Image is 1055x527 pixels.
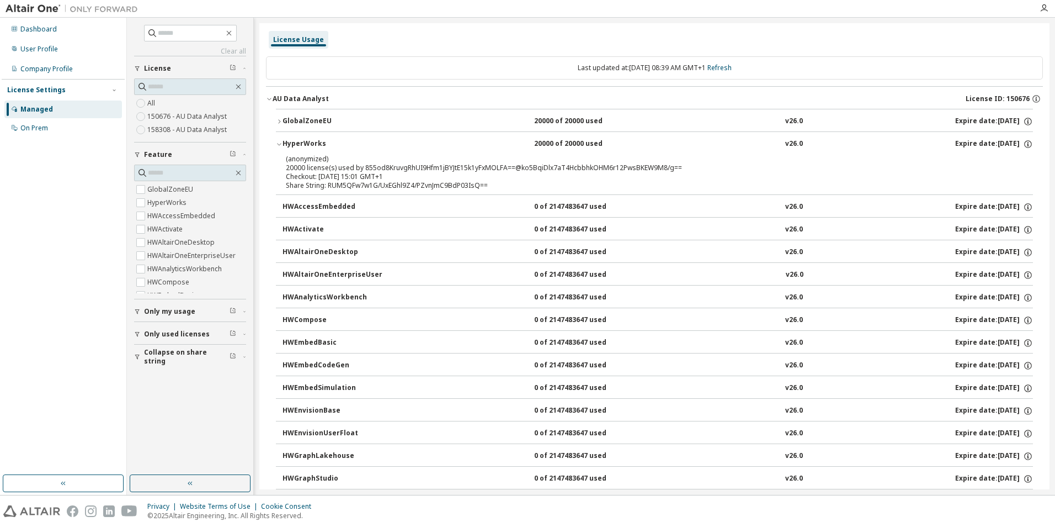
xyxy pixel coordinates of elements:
[785,315,803,325] div: v26.0
[966,94,1030,103] span: License ID: 150676
[103,505,115,517] img: linkedin.svg
[955,451,1033,461] div: Expire date: [DATE]
[134,322,246,346] button: Only used licenses
[534,315,633,325] div: 0 of 2147483647 used
[283,338,382,348] div: HWEmbedBasic
[144,64,171,73] span: License
[147,276,191,289] label: HWCompose
[283,202,382,212] div: HWAccessEmbedded
[534,225,633,235] div: 0 of 2147483647 used
[283,308,1033,333] button: HWCompose0 of 2147483647 usedv26.0Expire date:[DATE]
[955,270,1033,280] div: Expire date: [DATE]
[230,150,236,159] span: Clear filter
[147,249,238,262] label: HWAltairOneEnterpriseUser
[283,354,1033,378] button: HWEmbedCodeGen0 of 2147483647 usedv26.0Expire date:[DATE]
[134,143,246,167] button: Feature
[283,117,382,127] div: GlobalZoneEU
[785,202,803,212] div: v26.0
[283,139,382,149] div: HyperWorks
[85,505,97,517] img: instagram.svg
[276,109,1033,134] button: GlobalZoneEU20000 of 20000 usedv26.0Expire date:[DATE]
[283,467,1033,491] button: HWGraphStudio0 of 2147483647 usedv26.0Expire date:[DATE]
[144,348,230,366] span: Collapse on share string
[6,3,143,14] img: Altair One
[20,124,48,133] div: On Prem
[286,154,997,172] div: 20000 license(s) used by 855od8KruvgRhUI9Hfm1jBYJtE15k1yFxMOLFA==@ko5BqiDlx7aT4HcbbhkOHM6r12PwsBK...
[955,247,1033,257] div: Expire date: [DATE]
[147,223,185,236] label: HWActivate
[283,331,1033,355] button: HWEmbedBasic0 of 2147483647 usedv26.0Expire date:[DATE]
[283,247,382,257] div: HWAltairOneDesktop
[147,236,217,249] label: HWAltairOneDesktop
[785,474,803,484] div: v26.0
[147,289,199,302] label: HWEmbedBasic
[266,56,1043,80] div: Last updated at: [DATE] 08:39 AM GMT+1
[7,86,66,94] div: License Settings
[180,502,261,511] div: Website Terms of Use
[230,330,236,339] span: Clear filter
[955,202,1033,212] div: Expire date: [DATE]
[534,383,633,393] div: 0 of 2147483647 used
[786,270,803,280] div: v26.0
[785,406,803,416] div: v26.0
[144,150,172,159] span: Feature
[283,399,1033,423] button: HWEnvisionBase0 of 2147483647 usedv26.0Expire date:[DATE]
[286,172,997,181] div: Checkout: [DATE] 15:01 GMT+1
[955,225,1033,235] div: Expire date: [DATE]
[707,63,732,72] a: Refresh
[230,307,236,316] span: Clear filter
[534,451,633,461] div: 0 of 2147483647 used
[20,65,73,73] div: Company Profile
[147,511,318,520] p: © 2025 Altair Engineering, Inc. All Rights Reserved.
[283,383,382,393] div: HWEmbedSimulation
[534,202,633,212] div: 0 of 2147483647 used
[283,474,382,484] div: HWGraphStudio
[230,352,236,361] span: Clear filter
[534,406,633,416] div: 0 of 2147483647 used
[283,444,1033,468] button: HWGraphLakehouse0 of 2147483647 usedv26.0Expire date:[DATE]
[147,502,180,511] div: Privacy
[134,47,246,56] a: Clear all
[534,338,633,348] div: 0 of 2147483647 used
[283,315,382,325] div: HWCompose
[144,330,210,339] span: Only used licenses
[134,56,246,81] button: License
[147,262,224,276] label: HWAnalyticsWorkbench
[785,225,803,235] div: v26.0
[955,361,1033,371] div: Expire date: [DATE]
[144,307,195,316] span: Only my usage
[283,429,382,439] div: HWEnvisionUserFloat
[283,451,382,461] div: HWGraphLakehouse
[955,338,1033,348] div: Expire date: [DATE]
[230,64,236,73] span: Clear filter
[283,240,1033,265] button: HWAltairOneDesktop0 of 2147483647 usedv26.0Expire date:[DATE]
[134,345,246,369] button: Collapse on share string
[286,181,997,190] div: Share String: RUM5QFw7w1G/UxEGhl9Z4/PZvnJmC9BdP03IsQ==
[20,105,53,114] div: Managed
[785,247,803,257] div: v26.0
[283,225,382,235] div: HWActivate
[283,270,382,280] div: HWAltairOneEnterpriseUser
[283,376,1033,400] button: HWEmbedSimulation0 of 2147483647 usedv26.0Expire date:[DATE]
[534,117,633,127] div: 20000 of 20000 used
[20,25,57,34] div: Dashboard
[534,247,633,257] div: 0 of 2147483647 used
[261,502,318,511] div: Cookie Consent
[785,338,803,348] div: v26.0
[283,421,1033,446] button: HWEnvisionUserFloat0 of 2147483647 usedv26.0Expire date:[DATE]
[785,361,803,371] div: v26.0
[955,383,1033,393] div: Expire date: [DATE]
[955,293,1033,303] div: Expire date: [DATE]
[955,315,1033,325] div: Expire date: [DATE]
[283,195,1033,219] button: HWAccessEmbedded0 of 2147483647 usedv26.0Expire date:[DATE]
[283,293,382,303] div: HWAnalyticsWorkbench
[534,270,633,280] div: 0 of 2147483647 used
[955,474,1033,484] div: Expire date: [DATE]
[785,139,803,149] div: v26.0
[785,117,803,127] div: v26.0
[785,293,803,303] div: v26.0
[20,45,58,54] div: User Profile
[283,218,1033,242] button: HWActivate0 of 2147483647 usedv26.0Expire date:[DATE]
[147,110,229,123] label: 150676 - AU Data Analyst
[534,429,633,439] div: 0 of 2147483647 used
